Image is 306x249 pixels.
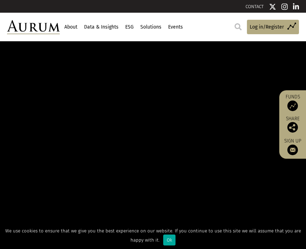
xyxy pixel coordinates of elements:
[293,3,299,10] img: Linkedin icon
[163,235,176,245] div: Ok
[283,94,302,111] a: Funds
[287,145,298,155] img: Sign up to our newsletter
[246,4,264,9] a: CONTACT
[269,3,276,10] img: Twitter icon
[283,116,302,133] div: Share
[83,21,119,33] a: Data & Insights
[287,122,298,133] img: Share this post
[250,23,284,31] span: Log in/Register
[287,101,298,111] img: Access Funds
[283,138,302,155] a: Sign up
[167,21,184,33] a: Events
[281,3,288,10] img: Instagram icon
[124,21,134,33] a: ESG
[63,21,78,33] a: About
[139,21,162,33] a: Solutions
[7,20,60,35] img: Aurum
[235,23,242,30] img: search.svg
[247,20,299,34] a: Log in/Register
